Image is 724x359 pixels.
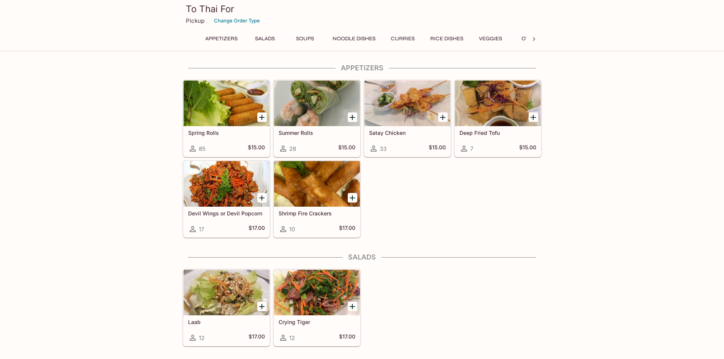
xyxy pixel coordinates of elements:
[274,161,360,237] a: Shrimp Fire Crackers10$17.00
[199,145,206,152] span: 85
[279,130,355,136] h5: Summer Rolls
[184,161,269,207] div: Devil Wings or Devil Popcorn
[183,161,270,237] a: Devil Wings or Devil Popcorn17$17.00
[279,210,355,217] h5: Shrimp Fire Crackers
[364,81,450,126] div: Satay Chicken
[529,112,538,122] button: Add Deep Fried Tofu
[386,33,420,44] button: Curries
[188,130,265,136] h5: Spring Rolls
[289,226,295,233] span: 10
[274,269,360,346] a: Crying Tiger12$17.00
[249,333,265,342] h5: $17.00
[474,33,508,44] button: Veggies
[470,145,473,152] span: 7
[339,225,355,234] h5: $17.00
[211,15,263,27] button: Change Order Type
[348,112,357,122] button: Add Summer Rolls
[199,226,204,233] span: 17
[248,144,265,153] h5: $15.00
[186,17,204,24] p: Pickup
[380,145,387,152] span: 33
[199,334,204,342] span: 12
[274,270,360,315] div: Crying Tiger
[188,210,265,217] h5: Devil Wings or Devil Popcorn
[426,33,467,44] button: Rice Dishes
[274,81,360,126] div: Summer Rolls
[201,33,242,44] button: Appetizers
[183,80,270,157] a: Spring Rolls85$15.00
[455,80,541,157] a: Deep Fried Tofu7$15.00
[248,33,282,44] button: Salads
[186,3,539,15] h3: To Thai For
[338,144,355,153] h5: $15.00
[519,144,536,153] h5: $15.00
[339,333,355,342] h5: $17.00
[348,193,357,202] button: Add Shrimp Fire Crackers
[188,319,265,325] h5: Laab
[455,81,541,126] div: Deep Fried Tofu
[364,80,451,157] a: Satay Chicken33$15.00
[274,80,360,157] a: Summer Rolls28$15.00
[288,33,322,44] button: Soups
[183,64,542,72] h4: Appetizers
[249,225,265,234] h5: $17.00
[184,270,269,315] div: Laab
[328,33,380,44] button: Noodle Dishes
[257,302,267,311] button: Add Laab
[257,193,267,202] button: Add Devil Wings or Devil Popcorn
[289,334,295,342] span: 12
[257,112,267,122] button: Add Spring Rolls
[438,112,448,122] button: Add Satay Chicken
[459,130,536,136] h5: Deep Fried Tofu
[274,161,360,207] div: Shrimp Fire Crackers
[279,319,355,325] h5: Crying Tiger
[429,144,446,153] h5: $15.00
[183,253,542,261] h4: Salads
[369,130,446,136] h5: Satay Chicken
[514,33,548,44] button: Other
[289,145,296,152] span: 28
[183,269,270,346] a: Laab12$17.00
[348,302,357,311] button: Add Crying Tiger
[184,81,269,126] div: Spring Rolls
